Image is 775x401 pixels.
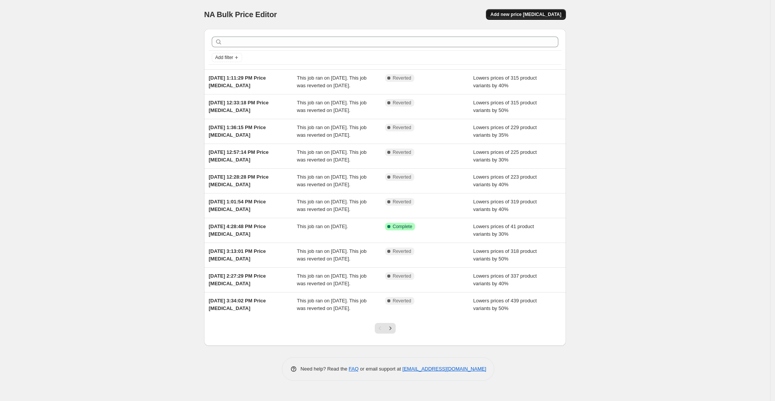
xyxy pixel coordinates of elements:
[297,273,367,286] span: This job ran on [DATE]. This job was reverted on [DATE].
[300,366,349,372] span: Need help? Read the
[209,174,268,187] span: [DATE] 12:28:28 PM Price [MEDICAL_DATA]
[297,149,367,163] span: This job ran on [DATE]. This job was reverted on [DATE].
[473,224,534,237] span: Lowers prices of 41 product variants by 30%
[209,149,268,163] span: [DATE] 12:57:14 PM Price [MEDICAL_DATA]
[215,54,233,61] span: Add filter
[473,273,537,286] span: Lowers prices of 337 product variants by 40%
[297,75,367,88] span: This job ran on [DATE]. This job was reverted on [DATE].
[393,125,411,131] span: Reverted
[393,224,412,230] span: Complete
[204,10,277,19] span: NA Bulk Price Editor
[403,366,486,372] a: [EMAIL_ADDRESS][DOMAIN_NAME]
[473,149,537,163] span: Lowers prices of 225 product variants by 30%
[209,248,266,262] span: [DATE] 3:13:01 PM Price [MEDICAL_DATA]
[393,298,411,304] span: Reverted
[473,174,537,187] span: Lowers prices of 223 product variants by 40%
[393,174,411,180] span: Reverted
[473,298,537,311] span: Lowers prices of 439 product variants by 50%
[473,125,537,138] span: Lowers prices of 229 product variants by 35%
[385,323,396,334] button: Next
[491,11,561,18] span: Add new price [MEDICAL_DATA]
[375,323,396,334] nav: Pagination
[393,199,411,205] span: Reverted
[473,100,537,113] span: Lowers prices of 315 product variants by 50%
[209,100,268,113] span: [DATE] 12:33:18 PM Price [MEDICAL_DATA]
[209,75,266,88] span: [DATE] 1:11:29 PM Price [MEDICAL_DATA]
[486,9,566,20] button: Add new price [MEDICAL_DATA]
[297,174,367,187] span: This job ran on [DATE]. This job was reverted on [DATE].
[209,273,266,286] span: [DATE] 2:27:29 PM Price [MEDICAL_DATA]
[393,248,411,254] span: Reverted
[393,75,411,81] span: Reverted
[209,298,266,311] span: [DATE] 3:34:02 PM Price [MEDICAL_DATA]
[209,125,266,138] span: [DATE] 1:36:15 PM Price [MEDICAL_DATA]
[297,100,367,113] span: This job ran on [DATE]. This job was reverted on [DATE].
[209,224,266,237] span: [DATE] 4:28:48 PM Price [MEDICAL_DATA]
[297,199,367,212] span: This job ran on [DATE]. This job was reverted on [DATE].
[297,298,367,311] span: This job ran on [DATE]. This job was reverted on [DATE].
[393,100,411,106] span: Reverted
[212,53,242,62] button: Add filter
[349,366,359,372] a: FAQ
[297,224,348,229] span: This job ran on [DATE].
[297,125,367,138] span: This job ran on [DATE]. This job was reverted on [DATE].
[297,248,367,262] span: This job ran on [DATE]. This job was reverted on [DATE].
[473,199,537,212] span: Lowers prices of 319 product variants by 40%
[473,75,537,88] span: Lowers prices of 315 product variants by 40%
[473,248,537,262] span: Lowers prices of 318 product variants by 50%
[359,366,403,372] span: or email support at
[209,199,266,212] span: [DATE] 1:01:54 PM Price [MEDICAL_DATA]
[393,273,411,279] span: Reverted
[393,149,411,155] span: Reverted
